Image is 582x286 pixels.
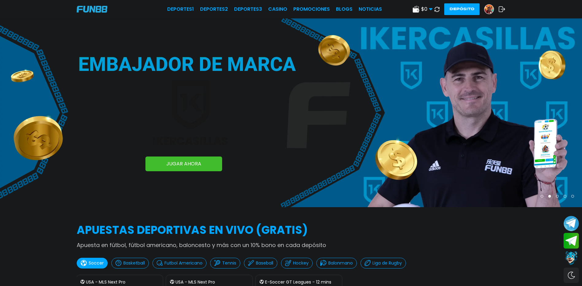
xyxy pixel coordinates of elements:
[360,258,406,269] button: Liga de Rugby
[234,6,262,13] a: Deportes3
[372,260,402,266] p: Liga de Rugby
[152,258,206,269] button: Futbol Americano
[77,258,108,269] button: Soccer
[316,258,357,269] button: Balonmano
[210,258,240,269] button: Tennis
[222,260,236,266] p: Tennis
[175,279,215,285] p: USA - MLS Next Pro
[281,258,313,269] button: Hockey
[564,250,579,266] button: Contact customer service
[86,279,125,285] p: USA - MLS Next Pro
[484,5,494,14] img: Avatar
[123,260,145,266] p: Basketball
[111,258,149,269] button: Basketball
[164,260,202,266] p: Futbol Americano
[200,6,228,13] a: Deportes2
[444,3,480,15] button: Depósito
[167,6,194,13] a: Deportes1
[89,260,104,266] p: Soccer
[564,215,579,231] button: Join telegram channel
[244,258,277,269] button: Baseball
[265,279,331,285] p: E-Soccer GT Leagues - 12 mins
[256,260,273,266] p: Baseball
[145,157,222,171] a: JUGAR AHORA
[359,6,382,13] a: NOTICIAS
[484,4,499,14] a: Avatar
[564,268,579,283] div: Switch theme
[293,6,330,13] a: Promociones
[328,260,353,266] p: Balonmano
[564,233,579,249] button: Join telegram
[336,6,353,13] a: BLOGS
[77,241,505,249] p: Apuesta en fútbol, fútbol americano, baloncesto y más con un 10% bono en cada depósito
[293,260,309,266] p: Hockey
[268,6,287,13] a: CASINO
[77,222,505,238] h2: APUESTAS DEPORTIVAS EN VIVO (gratis)
[421,6,433,13] span: $ 0
[77,6,107,13] img: Company Logo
